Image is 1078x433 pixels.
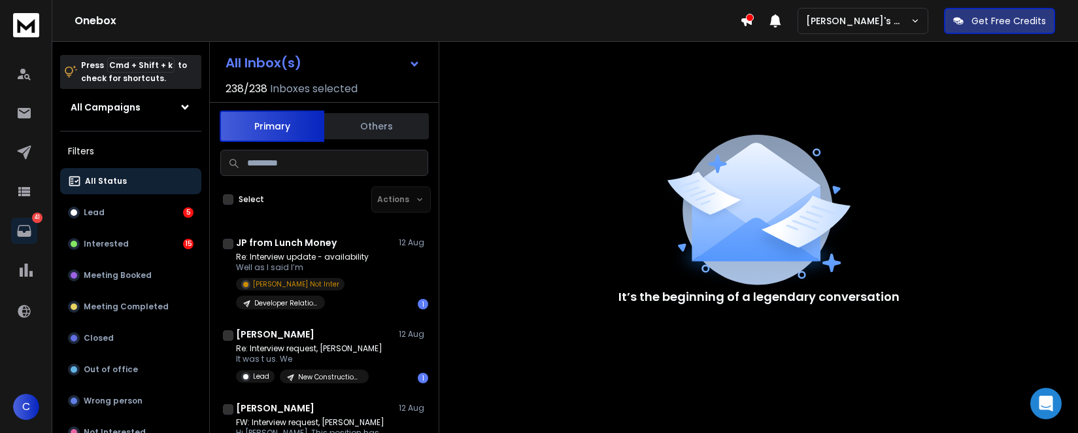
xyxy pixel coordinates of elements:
[236,417,384,428] p: FW: Interview request, [PERSON_NAME]
[236,328,314,341] h1: [PERSON_NAME]
[806,14,911,27] p: [PERSON_NAME]'s Workspace
[183,239,194,249] div: 15
[236,402,314,415] h1: [PERSON_NAME]
[236,343,382,354] p: Re: Interview request, [PERSON_NAME]
[254,298,317,308] p: Developer Relations Engineer [GEOGRAPHIC_DATA]
[1030,388,1062,419] div: Open Intercom Messenger
[84,207,105,218] p: Lead
[60,168,201,194] button: All Status
[81,59,187,85] p: Press to check for shortcuts.
[84,302,169,312] p: Meeting Completed
[84,364,138,375] p: Out of office
[75,13,740,29] h1: Onebox
[71,101,141,114] h1: All Campaigns
[84,239,129,249] p: Interested
[13,13,39,37] img: logo
[85,176,127,186] p: All Status
[399,329,428,339] p: 12 Aug
[236,236,337,249] h1: JP from Lunch Money
[60,262,201,288] button: Meeting Booked
[618,288,900,306] p: It’s the beginning of a legendary conversation
[298,372,361,382] p: New ConstructionX
[60,356,201,383] button: Out of office
[13,394,39,420] button: C
[971,14,1046,27] p: Get Free Credits
[253,372,269,381] p: Lead
[418,373,428,383] div: 1
[60,294,201,320] button: Meeting Completed
[60,199,201,226] button: Lead5
[253,279,339,289] p: [PERSON_NAME] Not Inter
[399,403,428,413] p: 12 Aug
[84,396,143,406] p: Wrong person
[944,8,1055,34] button: Get Free Credits
[60,388,201,414] button: Wrong person
[183,207,194,218] div: 5
[60,231,201,257] button: Interested15
[215,50,431,76] button: All Inbox(s)
[84,333,114,343] p: Closed
[236,262,393,273] p: Well as I said I’m
[270,81,358,97] h3: Inboxes selected
[60,94,201,120] button: All Campaigns
[220,111,324,142] button: Primary
[226,81,267,97] span: 238 / 238
[236,354,382,364] p: It was t us. We
[226,56,301,69] h1: All Inbox(s)
[60,325,201,351] button: Closed
[399,237,428,248] p: 12 Aug
[418,299,428,309] div: 1
[32,213,42,223] p: 41
[236,252,393,262] p: Re: Interview update - availability
[60,142,201,160] h3: Filters
[84,270,152,281] p: Meeting Booked
[239,194,264,205] label: Select
[107,58,175,73] span: Cmd + Shift + k
[11,218,37,244] a: 41
[324,112,429,141] button: Others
